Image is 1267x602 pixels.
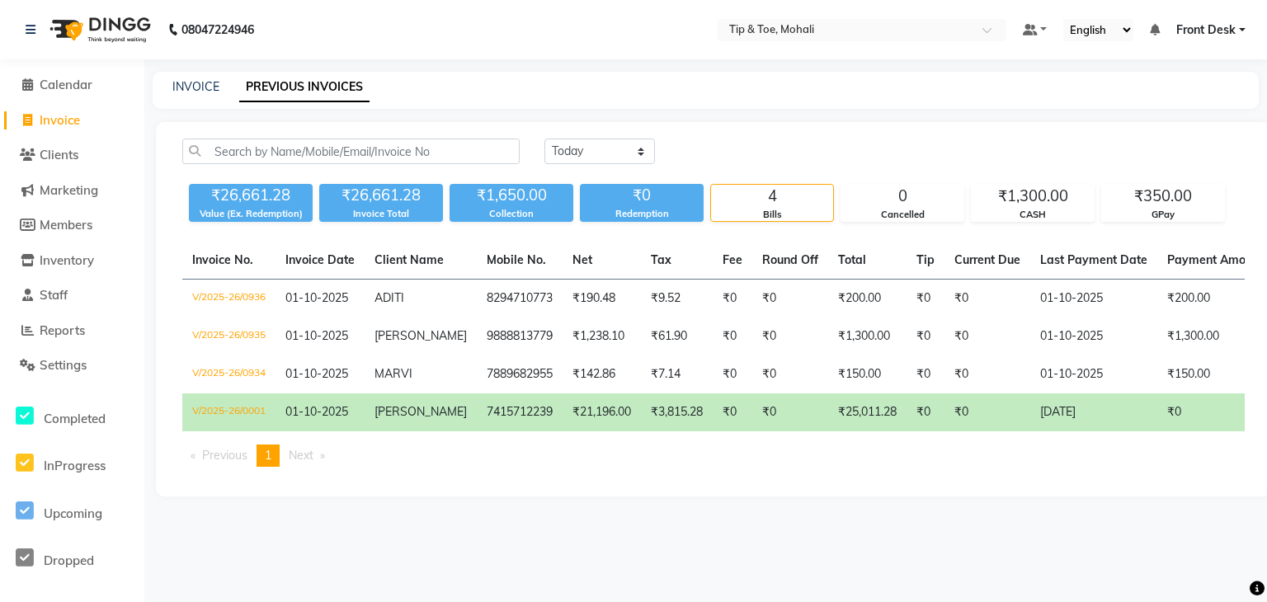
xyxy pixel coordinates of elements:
span: Total [838,252,866,267]
td: ₹3,815.28 [641,393,713,431]
span: Marketing [40,182,98,198]
div: ₹1,300.00 [972,185,1094,208]
a: Members [4,216,140,235]
div: Redemption [580,207,704,221]
span: Staff [40,287,68,303]
td: V/2025-26/0934 [182,355,276,393]
td: ₹0 [752,355,828,393]
td: ₹0 [907,280,944,318]
td: ₹1,300.00 [828,317,907,355]
td: ₹0 [752,280,828,318]
td: ₹0 [907,317,944,355]
td: ₹61.90 [641,317,713,355]
div: CASH [972,208,1094,222]
span: Invoice No. [192,252,253,267]
span: Round Off [762,252,818,267]
span: Calendar [40,77,92,92]
span: [PERSON_NAME] [374,404,467,419]
div: Collection [450,207,573,221]
a: PREVIOUS INVOICES [239,73,370,102]
td: [DATE] [1030,393,1157,431]
td: ₹0 [907,355,944,393]
a: Settings [4,356,140,375]
span: InProgress [44,458,106,473]
span: ADITI [374,290,404,305]
span: 1 [265,448,271,463]
td: ₹150.00 [828,355,907,393]
td: ₹0 [944,393,1030,431]
td: 01-10-2025 [1030,280,1157,318]
div: ₹0 [580,184,704,207]
div: ₹350.00 [1102,185,1224,208]
span: Current Due [954,252,1020,267]
span: 01-10-2025 [285,328,348,343]
span: Client Name [374,252,444,267]
span: Members [40,217,92,233]
td: ₹0 [713,393,752,431]
a: Invoice [4,111,140,130]
td: ₹21,196.00 [563,393,641,431]
span: Settings [40,357,87,373]
td: ₹0 [944,317,1030,355]
td: 8294710773 [477,280,563,318]
a: Clients [4,146,140,165]
span: Front Desk [1176,21,1236,39]
span: Last Payment Date [1040,252,1147,267]
a: Reports [4,322,140,341]
div: Cancelled [841,208,963,222]
span: [PERSON_NAME] [374,328,467,343]
td: 01-10-2025 [1030,355,1157,393]
td: ₹200.00 [828,280,907,318]
span: Tax [651,252,671,267]
td: ₹0 [713,317,752,355]
td: ₹0 [907,393,944,431]
div: ₹1,650.00 [450,184,573,207]
div: ₹26,661.28 [319,184,443,207]
div: 0 [841,185,963,208]
td: ₹1,238.10 [563,317,641,355]
span: Invoice Date [285,252,355,267]
div: 4 [711,185,833,208]
span: Reports [40,322,85,338]
div: ₹26,661.28 [189,184,313,207]
td: ₹142.86 [563,355,641,393]
td: V/2025-26/0936 [182,280,276,318]
img: logo [42,7,155,53]
div: GPay [1102,208,1224,222]
td: 7415712239 [477,393,563,431]
div: Invoice Total [319,207,443,221]
span: Inventory [40,252,94,268]
span: 01-10-2025 [285,404,348,419]
span: Completed [44,411,106,426]
div: Value (Ex. Redemption) [189,207,313,221]
span: Invoice [40,112,80,128]
td: 01-10-2025 [1030,317,1157,355]
div: Bills [711,208,833,222]
td: ₹0 [752,317,828,355]
td: ₹0 [944,355,1030,393]
td: ₹9.52 [641,280,713,318]
span: MARVI [374,366,412,381]
a: INVOICE [172,79,219,94]
a: Staff [4,286,140,305]
span: Previous [202,448,247,463]
span: Next [289,448,313,463]
b: 08047224946 [181,7,254,53]
td: 7889682955 [477,355,563,393]
a: Inventory [4,252,140,270]
span: Mobile No. [487,252,546,267]
span: 01-10-2025 [285,366,348,381]
span: Net [572,252,592,267]
span: Fee [723,252,742,267]
td: ₹0 [713,355,752,393]
td: ₹190.48 [563,280,641,318]
td: ₹7.14 [641,355,713,393]
td: 9888813779 [477,317,563,355]
span: Tip [916,252,935,267]
input: Search by Name/Mobile/Email/Invoice No [182,139,520,164]
td: ₹25,011.28 [828,393,907,431]
td: V/2025-26/0935 [182,317,276,355]
a: Marketing [4,181,140,200]
span: 01-10-2025 [285,290,348,305]
nav: Pagination [182,444,1245,467]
